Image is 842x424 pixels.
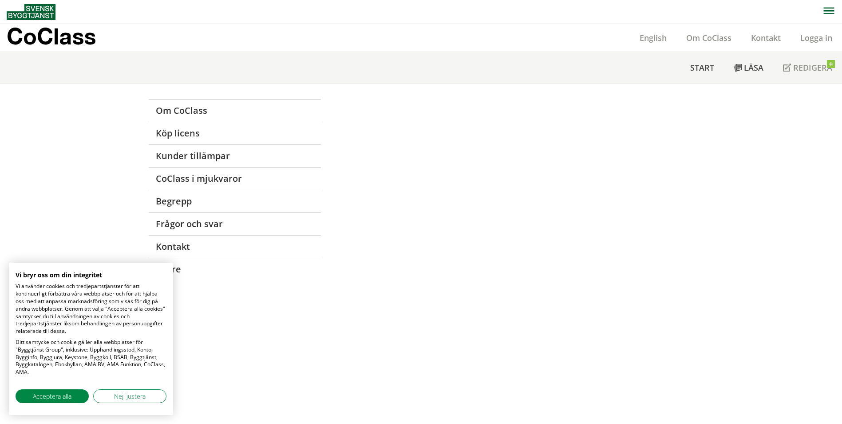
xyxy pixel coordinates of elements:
[16,339,166,376] p: Ditt samtycke och cookie gäller alla webbplatser för "Byggtjänst Group", inklusive: Upphandlingss...
[7,31,96,41] p: CoClass
[741,32,791,43] a: Kontakt
[114,392,146,401] span: Nej, justera
[744,62,763,73] span: Läsa
[148,212,321,235] a: Frågor och svar
[16,389,89,403] button: Acceptera alla cookies
[93,389,166,403] button: Justera cookie preferenser
[148,99,321,122] a: Om CoClass
[724,52,773,83] a: Läsa
[16,283,166,335] p: Vi använder cookies och tredjepartstjänster för att kontinuerligt förbättra våra webbplatser och ...
[791,32,842,43] a: Logga in
[148,144,321,167] a: Kunder tillämpar
[7,4,55,20] img: Svensk Byggtjänst
[7,24,115,52] a: CoClass
[16,271,166,279] h2: Vi bryr oss om din integritet
[33,392,71,401] span: Acceptera alla
[148,190,321,212] a: Begrepp
[148,258,321,280] a: Ägare
[148,122,321,144] a: Köp licens
[148,235,321,258] a: Kontakt
[148,167,321,190] a: CoClass i mjukvaror
[680,52,724,83] a: Start
[690,62,714,73] span: Start
[676,32,741,43] a: Om CoClass
[630,32,676,43] a: English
